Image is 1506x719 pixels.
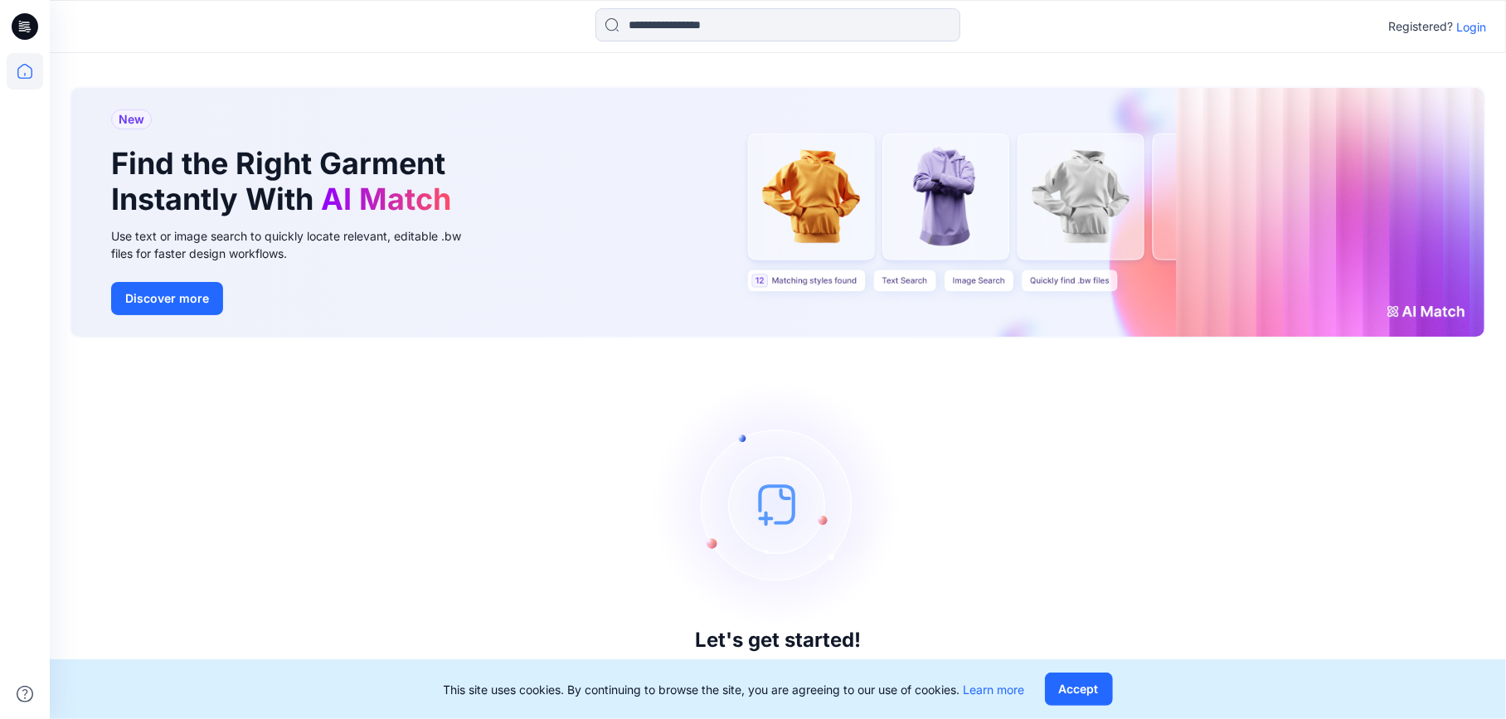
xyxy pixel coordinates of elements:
[111,146,459,217] h1: Find the Right Garment Instantly With
[653,380,902,629] img: empty-state-image.svg
[321,181,451,217] span: AI Match
[964,683,1025,697] a: Learn more
[1456,18,1486,36] p: Login
[1045,673,1113,706] button: Accept
[444,681,1025,698] p: This site uses cookies. By continuing to browse the site, you are agreeing to our use of cookies.
[1388,17,1453,36] p: Registered?
[695,629,861,652] h3: Let's get started!
[643,658,913,678] p: Click New to add a style or create a folder.
[111,282,223,315] button: Discover more
[111,227,484,262] div: Use text or image search to quickly locate relevant, editable .bw files for faster design workflows.
[119,109,144,129] span: New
